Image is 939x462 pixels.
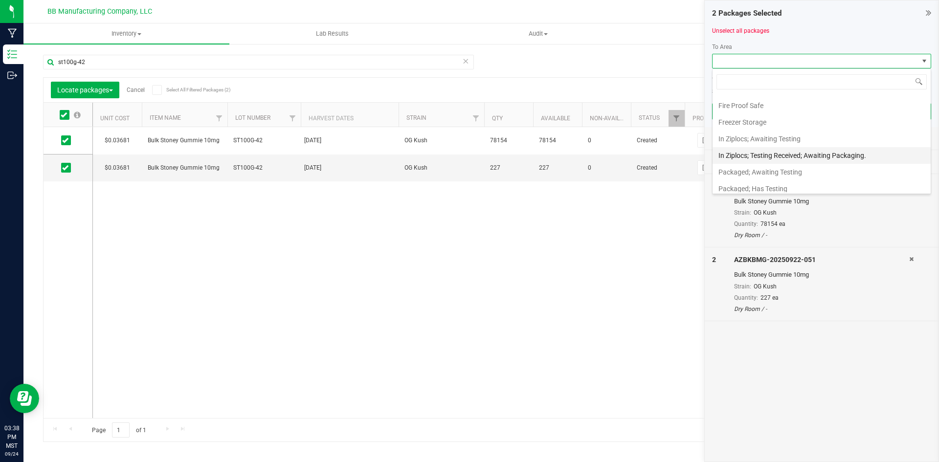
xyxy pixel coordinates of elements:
[734,305,909,313] div: Dry Room / -
[693,115,744,122] a: Production Date
[23,23,229,44] a: Inventory
[539,136,576,145] span: 78154
[4,424,19,450] p: 03:38 PM MST
[23,29,229,38] span: Inventory
[713,131,931,147] li: In Ziplocs; Awaiting Testing
[754,209,777,216] span: OG Kush
[100,115,130,122] a: Unit Cost
[10,384,39,413] iframe: Resource center
[303,29,362,38] span: Lab Results
[669,110,685,127] a: Filter
[285,110,301,127] a: Filter
[233,163,295,173] span: ST100G-42
[468,110,484,127] a: Filter
[84,422,154,438] span: Page of 1
[436,29,641,38] span: Audit
[304,163,396,173] div: Value 1: 2024-11-19
[93,154,142,181] td: $0.03681
[642,23,848,44] a: Inventory Counts
[235,114,270,121] a: Lot Number
[590,115,633,122] a: Non-Available
[713,164,931,180] li: Packaged; Awaiting Testing
[93,127,142,154] td: $0.03681
[734,209,751,216] span: Strain:
[435,23,641,44] a: Audit
[148,163,222,173] span: Bulk Stoney Gummie 10mg
[539,163,576,173] span: 227
[301,103,399,127] th: Harvest Dates
[462,55,469,67] span: Clear
[404,163,478,173] span: OG Kush
[713,180,931,197] li: Packaged; Has Testing
[43,55,474,69] input: Search Package ID, Item Name, SKU, Lot or Part Number...
[51,82,119,98] button: Locate packages
[304,136,396,145] div: Value 1: 2024-11-19
[490,136,527,145] span: 78154
[57,86,113,94] span: Locate packages
[7,70,17,80] inline-svg: Outbound
[712,44,732,50] span: To Area
[754,283,777,290] span: OG Kush
[734,255,909,265] div: AZBKBMG-20250922-051
[713,114,931,131] li: Freezer Storage
[404,136,478,145] span: OG Kush
[588,163,625,173] span: 0
[712,256,716,264] span: 2
[713,97,931,114] li: Fire Proof Safe
[760,294,779,301] span: 227 ea
[211,110,227,127] a: Filter
[4,450,19,458] p: 09/24
[734,231,909,240] div: Dry Room / -
[713,147,931,164] li: In Ziplocs; Testing Received; Awaiting Packaging.
[734,197,909,206] div: Bulk Stoney Gummie 10mg
[492,115,503,122] a: Qty
[588,136,625,145] span: 0
[150,114,181,121] a: Item Name
[712,27,769,34] a: Unselect all packages
[541,115,570,122] a: Available
[734,220,758,227] span: Quantity:
[637,136,679,145] span: Created
[734,270,909,280] div: Bulk Stoney Gummie 10mg
[490,163,527,173] span: 227
[734,283,751,290] span: Strain:
[637,163,679,173] span: Created
[47,7,152,16] span: BB Manufacturing Company, LLC
[229,23,435,44] a: Lab Results
[233,136,295,145] span: ST100G-42
[734,294,758,301] span: Quantity:
[74,111,81,118] span: Select all records on this page
[7,28,17,38] inline-svg: Manufacturing
[127,87,145,93] a: Cancel
[7,49,17,59] inline-svg: Inventory
[406,114,426,121] a: Strain
[760,220,785,227] span: 78154 ea
[639,114,660,121] a: Status
[112,422,130,438] input: 1
[148,136,222,145] span: Bulk Stoney Gummie 10mg
[166,87,215,92] span: Select All Filtered Packages (2)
